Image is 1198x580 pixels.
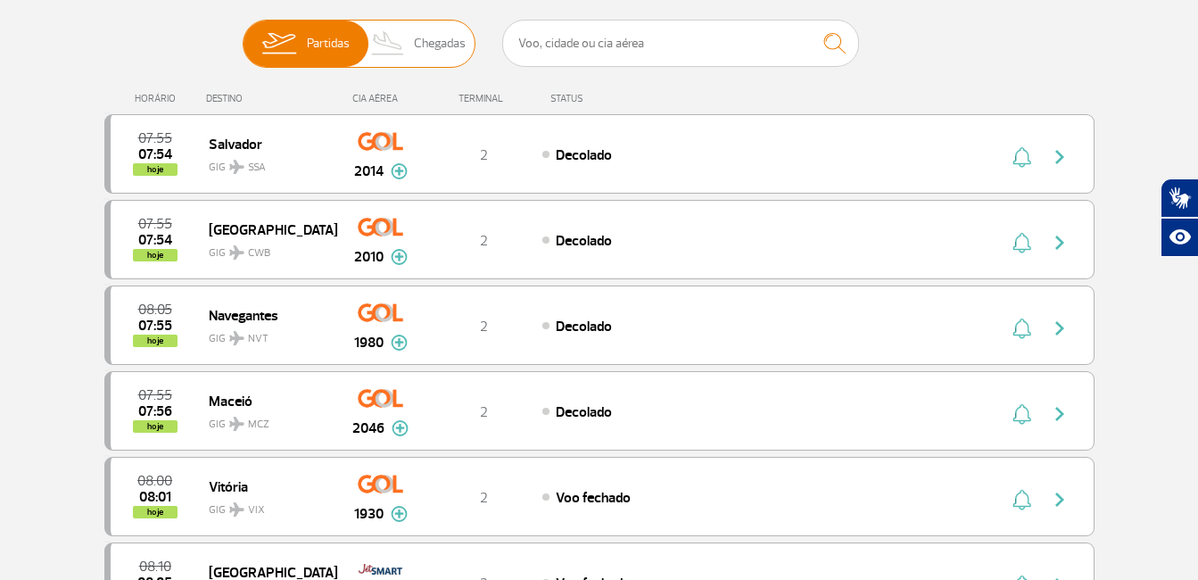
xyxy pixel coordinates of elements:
div: DESTINO [206,93,336,104]
img: seta-direita-painel-voo.svg [1049,232,1070,253]
span: 2025-08-27 07:54:00 [138,234,172,246]
span: 2 [480,318,488,336]
span: 2014 [354,161,384,182]
div: STATUS [541,93,687,104]
span: SSA [248,160,266,176]
span: Vitória [209,475,323,498]
span: 2010 [354,246,384,268]
span: 1980 [354,332,384,353]
img: mais-info-painel-voo.svg [391,163,408,179]
button: Abrir recursos assistivos. [1161,218,1198,257]
span: hoje [133,249,178,261]
span: 2 [480,146,488,164]
span: CWB [248,245,270,261]
img: seta-direita-painel-voo.svg [1049,403,1070,425]
span: hoje [133,420,178,433]
span: GIG [209,321,323,347]
img: seta-direita-painel-voo.svg [1049,318,1070,339]
img: seta-direita-painel-voo.svg [1049,146,1070,168]
button: Abrir tradutor de língua de sinais. [1161,178,1198,218]
img: destiny_airplane.svg [229,331,244,345]
img: seta-direita-painel-voo.svg [1049,489,1070,510]
img: slider-desembarque [362,21,415,67]
span: Salvador [209,132,323,155]
img: slider-embarque [251,21,307,67]
span: Partidas [307,21,350,67]
span: Navegantes [209,303,323,327]
span: GIG [209,150,323,176]
img: destiny_airplane.svg [229,417,244,431]
span: 2025-08-27 07:56:39 [138,405,172,418]
span: 1930 [354,503,384,525]
span: 2025-08-27 07:55:00 [138,132,172,145]
img: destiny_airplane.svg [229,502,244,517]
img: sino-painel-voo.svg [1012,232,1031,253]
span: Chegadas [414,21,466,67]
span: 2046 [352,418,384,439]
img: destiny_airplane.svg [229,160,244,174]
span: 2025-08-27 08:01:49 [139,491,171,503]
img: mais-info-painel-voo.svg [391,249,408,265]
span: [GEOGRAPHIC_DATA] [209,218,323,241]
span: Voo fechado [556,489,631,507]
img: mais-info-painel-voo.svg [391,506,408,522]
span: NVT [248,331,269,347]
span: 2 [480,489,488,507]
span: 2025-08-27 08:00:00 [137,475,172,487]
span: 2025-08-27 08:05:00 [138,303,172,316]
span: 2025-08-27 07:55:00 [138,319,172,332]
span: GIG [209,236,323,261]
img: sino-painel-voo.svg [1012,318,1031,339]
span: hoje [133,335,178,347]
span: Decolado [556,232,612,250]
input: Voo, cidade ou cia aérea [502,20,859,67]
img: sino-painel-voo.svg [1012,146,1031,168]
span: Maceió [209,389,323,412]
span: 2025-08-27 07:55:00 [138,389,172,402]
span: VIX [248,502,265,518]
span: Decolado [556,146,612,164]
div: Plugin de acessibilidade da Hand Talk. [1161,178,1198,257]
img: mais-info-painel-voo.svg [391,335,408,351]
img: destiny_airplane.svg [229,245,244,260]
div: HORÁRIO [110,93,207,104]
img: sino-painel-voo.svg [1012,403,1031,425]
span: hoje [133,163,178,176]
span: GIG [209,493,323,518]
span: 2025-08-27 07:54:00 [138,148,172,161]
span: GIG [209,407,323,433]
span: Decolado [556,318,612,336]
span: MCZ [248,417,269,433]
span: Decolado [556,403,612,421]
span: 2025-08-27 07:55:00 [138,218,172,230]
span: 2 [480,232,488,250]
span: 2 [480,403,488,421]
span: 2025-08-27 08:10:00 [139,560,171,573]
div: TERMINAL [425,93,541,104]
div: CIA AÉREA [336,93,425,104]
span: hoje [133,506,178,518]
img: sino-painel-voo.svg [1012,489,1031,510]
img: mais-info-painel-voo.svg [392,420,409,436]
